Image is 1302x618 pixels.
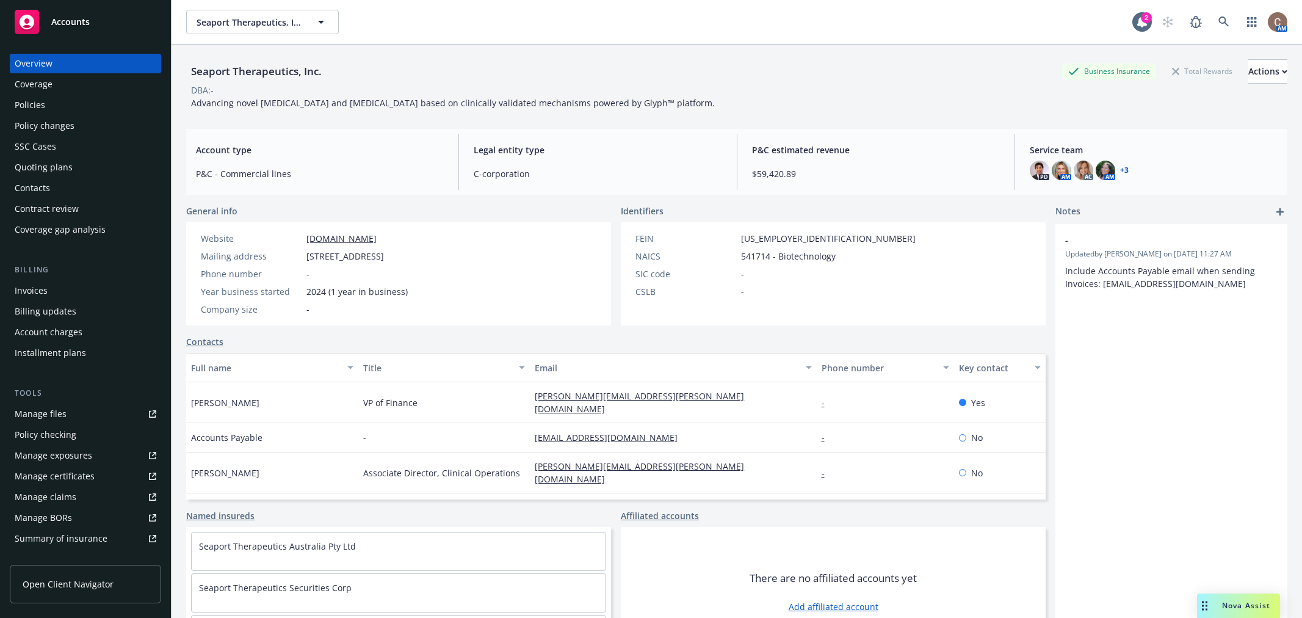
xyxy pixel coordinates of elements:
span: [PERSON_NAME] [191,467,259,479]
div: Company size [201,303,302,316]
span: Legal entity type [474,144,722,156]
div: SSC Cases [15,137,56,156]
div: FEIN [635,232,736,245]
div: Total Rewards [1166,64,1239,79]
a: Seaport Therapeutics Australia Pty Ltd [199,540,356,552]
span: There are no affiliated accounts yet [750,571,917,586]
a: Start snowing [1156,10,1180,34]
div: Installment plans [15,343,86,363]
span: Manage exposures [10,446,161,465]
span: Service team [1030,144,1278,156]
div: Mailing address [201,250,302,263]
a: - [822,432,834,443]
div: SIC code [635,267,736,280]
a: Manage certificates [10,467,161,486]
span: Advancing novel [MEDICAL_DATA] and [MEDICAL_DATA] based on clinically validated mechanisms powere... [191,97,715,109]
a: SSC Cases [10,137,161,156]
a: Report a Bug [1184,10,1208,34]
a: Coverage [10,75,161,94]
img: photo [1096,161,1115,180]
div: Contract review [15,199,79,219]
a: Add affiliated account [789,600,878,613]
span: Include Accounts Payable email when sending Invoices: [EMAIL_ADDRESS][DOMAIN_NAME] [1065,265,1257,289]
span: Notes [1055,205,1080,219]
div: Billing updates [15,302,76,321]
a: Contract review [10,199,161,219]
a: Manage claims [10,487,161,507]
img: photo [1030,161,1049,180]
a: Overview [10,54,161,73]
a: Switch app [1240,10,1264,34]
span: Nova Assist [1222,600,1270,611]
span: No [971,467,983,479]
span: VP of Finance [363,396,418,409]
div: 2 [1141,12,1152,23]
a: Billing updates [10,302,161,321]
span: 541714 - Biotechnology [741,250,836,263]
img: photo [1268,12,1287,32]
div: Account charges [15,322,82,342]
div: Manage BORs [15,508,72,528]
div: Actions [1248,60,1287,83]
a: Policy changes [10,116,161,136]
div: Key contact [959,362,1027,374]
div: -Updatedby [PERSON_NAME] on [DATE] 11:27 AMInclude Accounts Payable email when sending Invoices: ... [1055,224,1287,300]
div: NAICS [635,250,736,263]
div: Coverage gap analysis [15,220,106,239]
div: Website [201,232,302,245]
a: - [822,397,834,409]
div: Full name [191,362,340,374]
span: - [741,267,744,280]
a: [PERSON_NAME][EMAIL_ADDRESS][PERSON_NAME][DOMAIN_NAME] [535,460,744,485]
button: Full name [186,353,358,382]
a: Contacts [186,335,223,348]
div: Drag to move [1197,594,1212,618]
span: Accounts [51,17,90,27]
a: Search [1212,10,1236,34]
div: Title [363,362,512,374]
a: Installment plans [10,343,161,363]
span: Updated by [PERSON_NAME] on [DATE] 11:27 AM [1065,249,1278,260]
button: Nova Assist [1197,594,1280,618]
a: Manage files [10,404,161,424]
div: Policies [15,95,45,115]
div: Manage certificates [15,467,95,486]
div: Summary of insurance [15,529,107,548]
a: [PERSON_NAME][EMAIL_ADDRESS][PERSON_NAME][DOMAIN_NAME] [535,390,744,415]
div: Billing [10,264,161,276]
a: [EMAIL_ADDRESS][DOMAIN_NAME] [535,432,687,443]
span: - [1065,234,1246,247]
div: Manage files [15,404,67,424]
span: Yes [971,396,985,409]
div: Tools [10,387,161,399]
a: Summary of insurance [10,529,161,548]
div: Email [535,362,798,374]
span: No [971,431,983,444]
div: CSLB [635,285,736,298]
div: Manage claims [15,487,76,507]
a: Quoting plans [10,158,161,177]
div: Invoices [15,281,48,300]
span: - [306,267,309,280]
span: Accounts Payable [191,431,262,444]
div: Seaport Therapeutics, Inc. [186,64,327,79]
a: [DOMAIN_NAME] [306,233,377,244]
button: Phone number [817,353,954,382]
div: Policy changes [15,116,74,136]
div: Year business started [201,285,302,298]
div: Policy checking [15,425,76,445]
a: Invoices [10,281,161,300]
span: P&C - Commercial lines [196,167,444,180]
div: Policy AI ingestions [15,550,93,569]
a: Named insureds [186,509,255,522]
span: Associate Director, Clinical Operations [363,467,520,479]
button: Title [358,353,530,382]
span: [STREET_ADDRESS] [306,250,384,263]
div: Overview [15,54,52,73]
a: add [1273,205,1287,219]
span: - [363,431,366,444]
img: photo [1074,161,1093,180]
span: [US_EMPLOYER_IDENTIFICATION_NUMBER] [741,232,916,245]
div: Coverage [15,75,52,94]
span: Account type [196,144,444,156]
